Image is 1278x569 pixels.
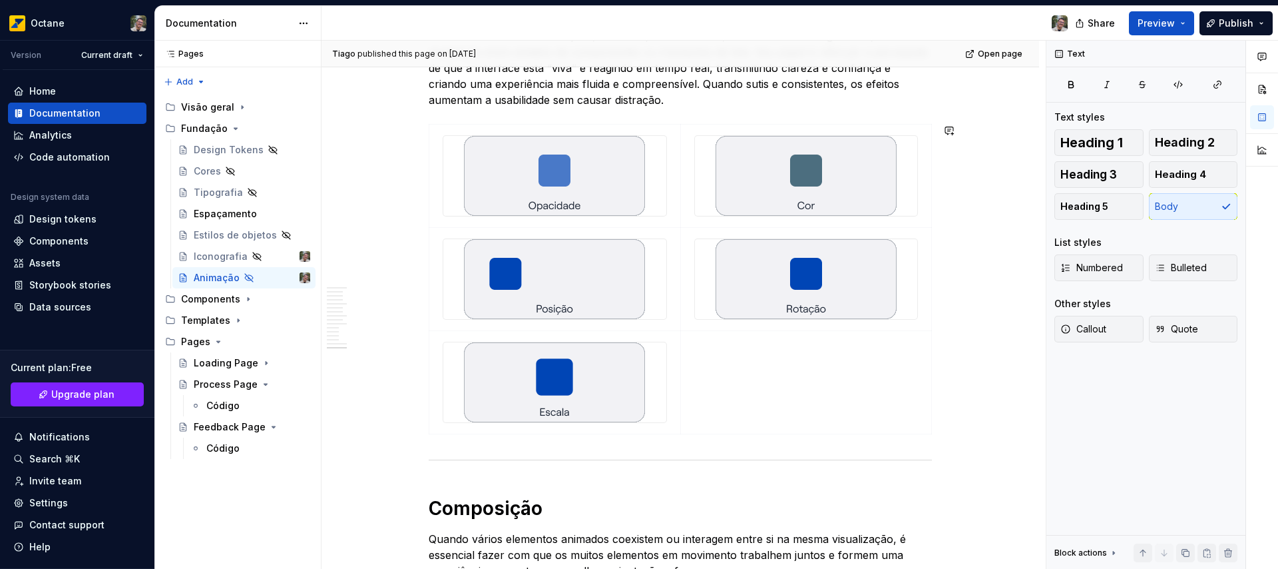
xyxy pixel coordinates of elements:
div: Design system data [11,192,89,203]
span: Heading 5 [1060,200,1108,213]
img: Tiago [130,15,146,31]
div: Block actions [1054,548,1107,558]
div: Fundação [181,122,228,135]
a: IconografiaTiago [172,246,316,267]
div: Analytics [29,129,72,142]
div: Templates [160,310,316,331]
div: Documentation [166,17,292,30]
span: Heading 4 [1155,168,1206,181]
a: Feedback Page [172,416,316,438]
span: Upgrade plan [51,388,114,401]
div: Feedback Page [194,420,266,434]
a: Cores [172,161,316,182]
h1: Composição [429,496,932,520]
button: Heading 3 [1054,161,1144,188]
div: Octane [31,17,65,30]
span: Callout [1060,322,1106,336]
div: Design Tokens [194,143,264,157]
img: e8093afa-4b23-4413-bf51-00cde92dbd3f.png [9,15,25,31]
button: Quote [1149,316,1238,342]
div: Help [29,540,51,554]
span: Share [1088,17,1115,30]
div: Código [206,399,240,412]
div: Home [29,85,56,98]
a: Código [185,395,316,416]
div: Tipografia [194,186,243,199]
span: Add [176,77,193,87]
div: Settings [29,496,68,510]
span: Heading 3 [1060,168,1117,181]
span: Heading 1 [1060,136,1123,149]
div: Cores [194,165,221,178]
span: Numbered [1060,261,1123,275]
a: Analytics [8,125,146,146]
button: Bulleted [1149,255,1238,281]
a: Storybook stories [8,275,146,296]
button: Publish [1199,11,1273,35]
button: Heading 1 [1054,129,1144,156]
button: Preview [1129,11,1194,35]
button: Share [1068,11,1124,35]
div: Text styles [1054,111,1105,124]
div: Storybook stories [29,279,111,292]
div: Templates [181,314,230,327]
a: Documentation [8,103,146,124]
a: AnimaçãoTiago [172,267,316,288]
span: Quote [1155,322,1198,336]
button: Add [160,73,210,91]
button: Heading 5 [1054,193,1144,220]
div: Fundação [160,118,316,139]
a: Process Page [172,374,316,395]
div: Components [181,292,240,306]
div: Iconografia [194,250,248,263]
button: Search ⌘K [8,448,146,470]
button: Numbered [1054,255,1144,281]
div: Espaçamento [194,207,257,221]
a: Tipografia [172,182,316,203]
img: 9171bcae-2112-4533-baf5-92b14d3722db.gif [716,136,897,216]
div: Código [206,442,240,455]
div: Assets [29,257,61,270]
a: Espaçamento [172,203,316,225]
img: a9ff043b-d2b8-480a-a3a5-fd800e491093.gif [464,239,645,319]
a: Open page [961,45,1028,63]
div: Components [160,288,316,310]
a: Estilos de objetos [172,225,316,246]
div: Visão geral [181,101,234,114]
div: Visão geral [160,97,316,118]
div: List styles [1054,236,1102,249]
button: Callout [1054,316,1144,342]
div: published this page on [DATE] [357,49,476,59]
span: Heading 2 [1155,136,1215,149]
a: Upgrade plan [11,382,144,406]
div: Pages [181,335,210,348]
div: Components [29,235,89,248]
div: Invite team [29,474,81,488]
img: cdd98795-5701-4ca2-afe9-af2f912ba390.gif [464,136,645,216]
span: Tiago [332,49,355,59]
div: Data sources [29,300,91,314]
button: Notifications [8,426,146,448]
div: Other styles [1054,297,1111,310]
div: Page tree [160,97,316,459]
a: Settings [8,492,146,514]
div: Loading Page [194,356,258,370]
span: Bulleted [1155,261,1207,275]
div: Code automation [29,151,110,164]
div: Contact support [29,518,105,532]
a: Invite team [8,470,146,492]
button: Current draft [75,46,149,65]
button: Help [8,536,146,558]
span: Open page [978,49,1022,59]
div: Current plan : Free [11,361,144,374]
div: Process Page [194,378,258,391]
a: Design Tokens [172,139,316,161]
img: 51d03b41-2821-46ab-9b14-aa188582c83d.gif [464,342,645,422]
img: Tiago [300,251,310,262]
a: Code automation [8,147,146,168]
span: Preview [1138,17,1175,30]
div: Search ⌘K [29,452,80,466]
a: Home [8,81,146,102]
a: Loading Page [172,352,316,374]
div: Estilos de objetos [194,229,277,242]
